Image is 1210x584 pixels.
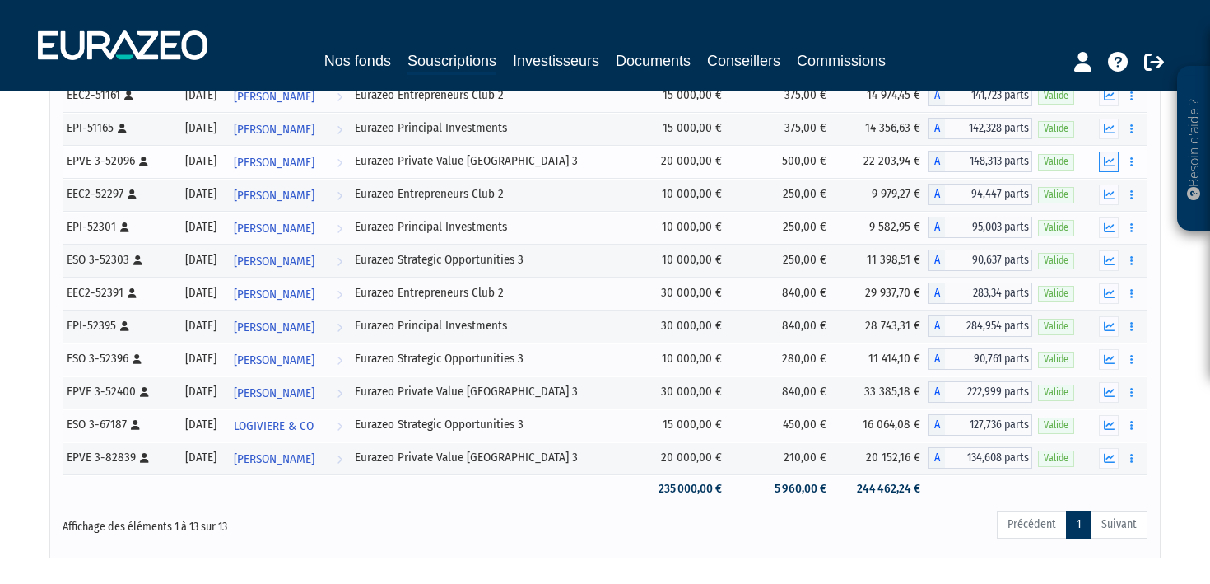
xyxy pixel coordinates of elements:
td: 280,00 € [730,343,835,376]
img: 1732889491-logotype_eurazeo_blanc_rvb.png [38,30,207,60]
span: 284,954 parts [945,315,1032,337]
div: A - Eurazeo Strategic Opportunities 3 [928,414,1032,436]
div: Eurazeo Private Value [GEOGRAPHIC_DATA] 3 [355,449,630,466]
a: [PERSON_NAME] [227,145,349,178]
span: A [928,381,945,403]
td: 5 960,00 € [730,474,835,503]
div: ESO 3-52396 [67,350,170,367]
span: 222,999 parts [945,381,1032,403]
span: 127,736 parts [945,414,1032,436]
div: EPI-52301 [67,218,170,236]
span: [PERSON_NAME] [234,444,314,474]
i: [Français] Personne physique [128,189,137,199]
td: 15 000,00 € [635,112,730,145]
i: Voir l'investisseur [337,312,342,343]
div: A - Eurazeo Private Value Europe 3 [928,447,1032,469]
div: Eurazeo Principal Investments [355,218,630,236]
td: 500,00 € [730,145,835,178]
span: [PERSON_NAME] [234,279,314,310]
a: [PERSON_NAME] [227,442,349,474]
div: [DATE] [181,383,221,400]
span: 90,761 parts [945,348,1032,370]
td: 250,00 € [730,211,835,244]
span: 94,447 parts [945,184,1032,205]
td: 9 979,27 € [835,178,929,211]
a: [PERSON_NAME] [227,310,349,343]
div: [DATE] [181,449,221,466]
div: Eurazeo Private Value [GEOGRAPHIC_DATA] 3 [355,383,630,400]
i: [Français] Personne physique [140,453,149,463]
div: A - Eurazeo Private Value Europe 3 [928,381,1032,403]
div: Eurazeo Entrepreneurs Club 2 [355,86,630,104]
span: 142,328 parts [945,118,1032,139]
div: A - Eurazeo Principal Investments [928,118,1032,139]
div: [DATE] [181,416,221,433]
span: Valide [1038,352,1074,367]
span: Valide [1038,154,1074,170]
a: [PERSON_NAME] [227,211,349,244]
td: 14 356,63 € [835,112,929,145]
i: Voir l'investisseur [337,411,342,442]
span: A [928,85,945,106]
div: [DATE] [181,218,221,236]
i: Voir l'investisseur [337,114,342,145]
i: Voir l'investisseur [337,378,342,409]
td: 15 000,00 € [635,79,730,112]
span: A [928,118,945,139]
a: Commissions [797,49,886,72]
a: [PERSON_NAME] [227,343,349,376]
div: [DATE] [181,317,221,334]
a: [PERSON_NAME] [227,277,349,310]
div: [DATE] [181,350,221,367]
span: [PERSON_NAME] [234,147,314,178]
a: LOGIVIERE & CO [227,409,349,442]
i: Voir l'investisseur [337,444,342,474]
div: Eurazeo Principal Investments [355,317,630,334]
div: A - Eurazeo Entrepreneurs Club 2 [928,85,1032,106]
td: 29 937,70 € [835,277,929,310]
a: Investisseurs [513,49,599,72]
i: Voir l'investisseur [337,180,342,211]
td: 30 000,00 € [635,376,730,409]
div: A - Eurazeo Strategic Opportunities 3 [928,348,1032,370]
div: A - Eurazeo Entrepreneurs Club 2 [928,283,1032,304]
span: A [928,348,945,370]
span: A [928,414,945,436]
td: 28 743,31 € [835,310,929,343]
span: Valide [1038,121,1074,137]
td: 250,00 € [730,178,835,211]
td: 10 000,00 € [635,244,730,277]
td: 20 152,16 € [835,442,929,474]
span: Valide [1038,418,1074,433]
div: Eurazeo Principal Investments [355,119,630,137]
a: [PERSON_NAME] [227,178,349,211]
span: [PERSON_NAME] [234,246,314,277]
div: Eurazeo Entrepreneurs Club 2 [355,185,630,203]
td: 250,00 € [730,244,835,277]
td: 375,00 € [730,79,835,112]
td: 11 414,10 € [835,343,929,376]
div: [DATE] [181,152,221,170]
span: Valide [1038,319,1074,334]
span: LOGIVIERE & CO [234,411,314,442]
span: Valide [1038,253,1074,269]
span: 148,313 parts [945,151,1032,172]
td: 210,00 € [730,442,835,474]
span: Valide [1038,187,1074,203]
a: Conseillers [707,49,780,72]
td: 840,00 € [730,277,835,310]
span: 141,723 parts [945,85,1032,106]
i: Voir l'investisseur [337,213,342,244]
a: [PERSON_NAME] [227,244,349,277]
td: 450,00 € [730,409,835,442]
span: [PERSON_NAME] [234,312,314,343]
div: [DATE] [181,284,221,301]
div: [DATE] [181,251,221,269]
a: Documents [616,49,691,72]
p: Besoin d'aide ? [1184,75,1203,223]
span: A [928,184,945,205]
span: 95,003 parts [945,217,1032,238]
a: Nos fonds [324,49,391,72]
i: [Français] Personne physique [118,124,127,133]
span: A [928,283,945,304]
